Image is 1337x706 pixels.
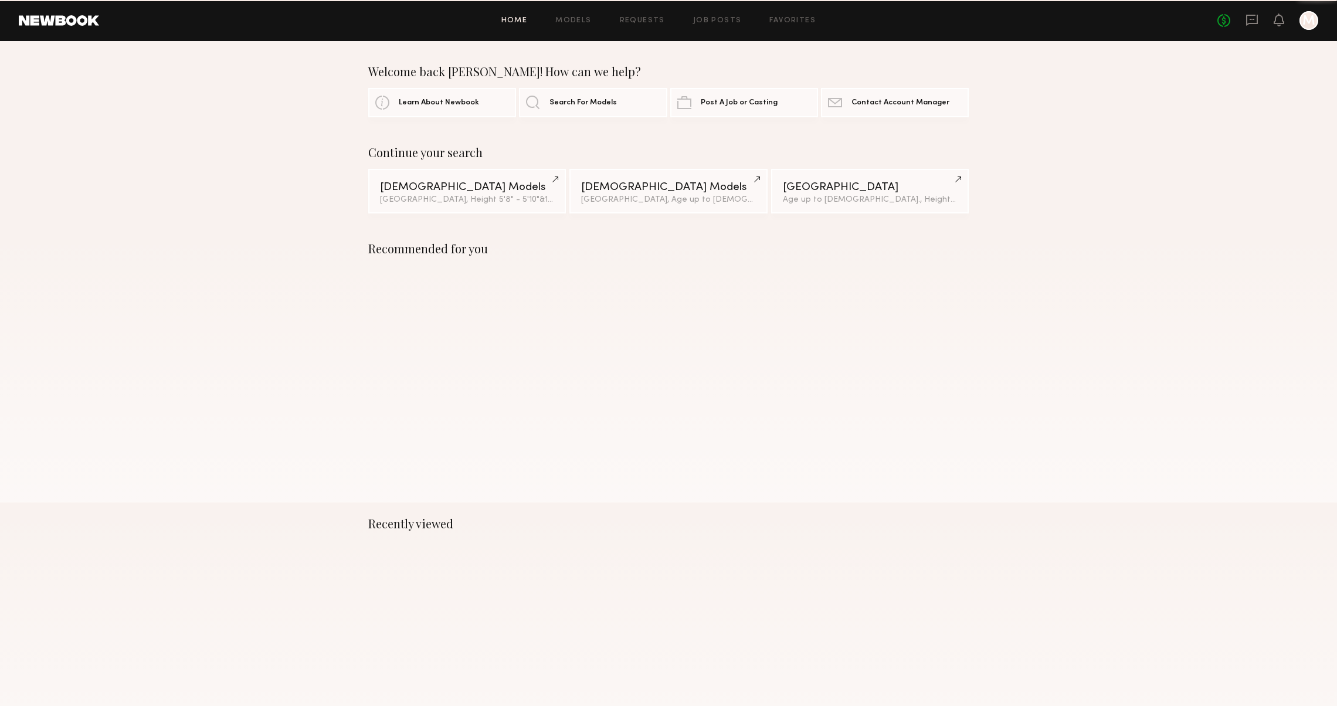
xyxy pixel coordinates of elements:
[501,17,528,25] a: Home
[368,242,969,256] div: Recommended for you
[519,88,667,117] a: Search For Models
[701,99,778,107] span: Post A Job or Casting
[693,17,742,25] a: Job Posts
[368,145,969,159] div: Continue your search
[399,99,479,107] span: Learn About Newbook
[581,196,755,204] div: [GEOGRAPHIC_DATA], Age up to [DEMOGRAPHIC_DATA].
[555,17,591,25] a: Models
[380,196,554,204] div: [GEOGRAPHIC_DATA], Height 5'8" - 5'10"
[581,182,755,193] div: [DEMOGRAPHIC_DATA] Models
[620,17,665,25] a: Requests
[368,88,516,117] a: Learn About Newbook
[549,99,617,107] span: Search For Models
[368,65,969,79] div: Welcome back [PERSON_NAME]! How can we help?
[771,169,969,213] a: [GEOGRAPHIC_DATA]Age up to [DEMOGRAPHIC_DATA]., Height from 5'7"
[1299,11,1318,30] a: M
[539,196,590,203] span: & 1 other filter
[851,99,949,107] span: Contact Account Manager
[769,17,816,25] a: Favorites
[783,182,957,193] div: [GEOGRAPHIC_DATA]
[821,88,969,117] a: Contact Account Manager
[380,182,554,193] div: [DEMOGRAPHIC_DATA] Models
[368,517,969,531] div: Recently viewed
[569,169,767,213] a: [DEMOGRAPHIC_DATA] Models[GEOGRAPHIC_DATA], Age up to [DEMOGRAPHIC_DATA].
[368,169,566,213] a: [DEMOGRAPHIC_DATA] Models[GEOGRAPHIC_DATA], Height 5'8" - 5'10"&1other filter
[783,196,957,204] div: Age up to [DEMOGRAPHIC_DATA]., Height from 5'7"
[670,88,818,117] a: Post A Job or Casting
